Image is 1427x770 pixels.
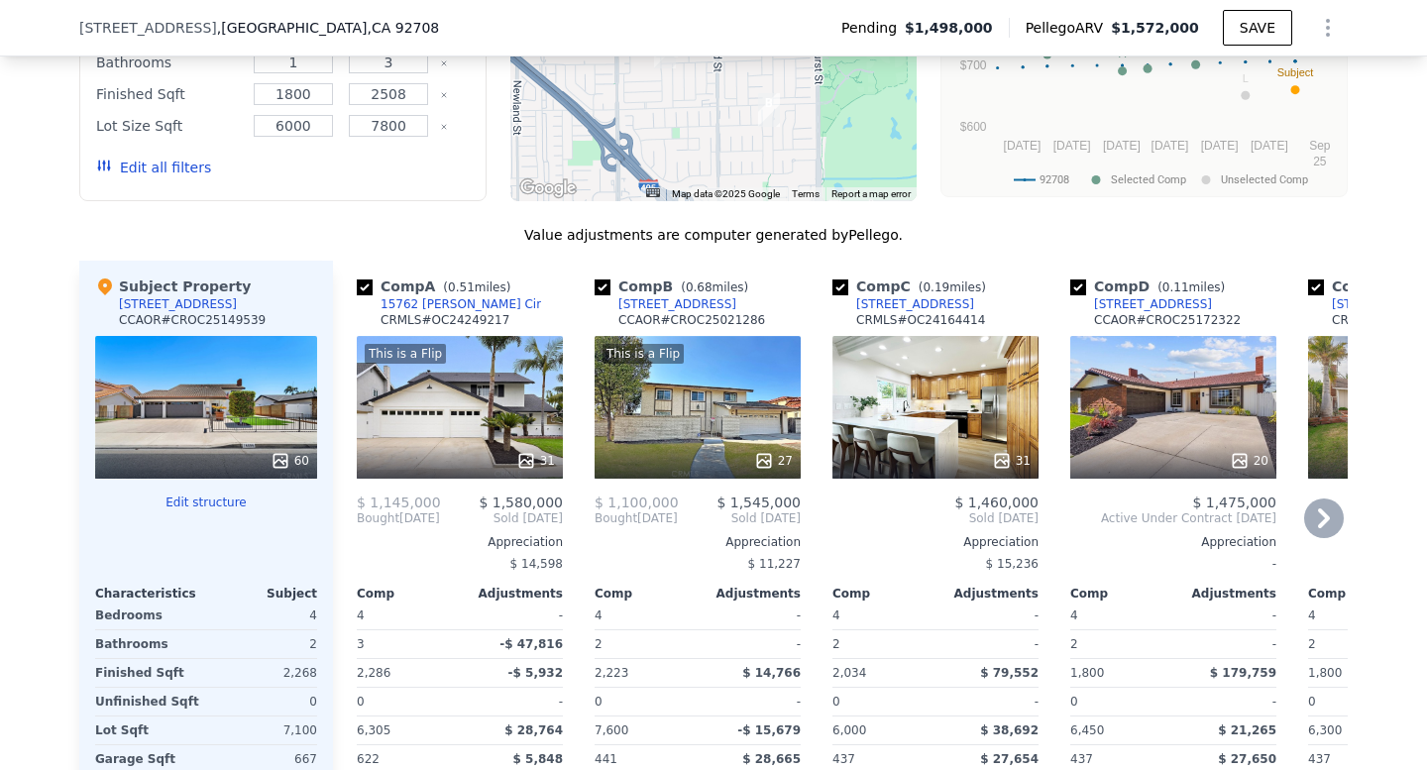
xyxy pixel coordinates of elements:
div: 31 [516,451,555,471]
div: 20 [1230,451,1268,471]
span: , [GEOGRAPHIC_DATA] [217,18,439,38]
span: 437 [1308,752,1331,766]
text: Selected Comp [1111,173,1186,186]
div: - [939,688,1039,715]
span: 0.51 [448,280,475,294]
span: -$ 47,816 [499,637,563,651]
div: 27 [754,451,793,471]
div: 2 [595,630,694,658]
text: Unselected Comp [1221,173,1308,186]
span: ( miles) [911,280,994,294]
span: ( miles) [1150,280,1233,294]
div: Comp D [1070,276,1233,296]
div: - [1177,630,1276,658]
div: Comp [1308,586,1411,602]
div: - [464,688,563,715]
span: 2,223 [595,666,628,680]
span: $ 15,236 [986,557,1039,571]
span: 6,300 [1308,723,1342,737]
span: 6,450 [1070,723,1104,737]
span: 2,286 [357,666,390,680]
span: Active Under Contract [DATE] [1070,510,1276,526]
a: [STREET_ADDRESS] [595,296,736,312]
span: 0 [357,695,365,709]
div: Adjustments [698,586,801,602]
text: [DATE] [1152,139,1189,153]
div: 0 [210,688,317,715]
text: B [1144,46,1151,57]
a: [STREET_ADDRESS] [1070,296,1212,312]
text: $600 [960,120,987,134]
div: Bathrooms [95,630,202,658]
text: [DATE] [1103,139,1141,153]
div: 4 [210,602,317,629]
span: 0 [1070,695,1078,709]
a: Terms (opens in new tab) [792,188,820,199]
div: Unfinished Sqft [95,688,202,715]
div: [DATE] [357,510,440,526]
span: 441 [595,752,617,766]
div: Adjustments [1173,586,1276,602]
div: Appreciation [357,534,563,550]
text: 92708 [1040,173,1069,186]
span: 2,034 [832,666,866,680]
span: Map data ©2025 Google [672,188,780,199]
div: - [1177,602,1276,629]
div: 2,268 [210,659,317,687]
span: $ 28,665 [742,752,801,766]
button: Clear [440,91,448,99]
div: Comp [595,586,698,602]
span: 7,600 [595,723,628,737]
span: -$ 15,679 [737,723,801,737]
span: $ 1,145,000 [357,495,441,510]
div: 15762 [PERSON_NAME] Cir [381,296,541,312]
span: 437 [1070,752,1093,766]
span: $ 1,545,000 [716,495,801,510]
a: 15762 [PERSON_NAME] Cir [357,296,541,312]
div: Appreciation [595,534,801,550]
div: [STREET_ADDRESS] [119,296,237,312]
button: Clear [440,59,448,67]
span: $ 1,580,000 [479,495,563,510]
div: - [939,630,1039,658]
span: 1,800 [1070,666,1104,680]
span: 4 [832,608,840,622]
div: 16599 Silktree St [758,93,780,127]
span: Sold [DATE] [678,510,801,526]
div: CRMLS # OC24164414 [856,312,985,328]
button: Clear [440,123,448,131]
span: $ 27,650 [1218,752,1276,766]
button: Show Options [1308,8,1348,48]
div: CCAOR # CROC25149539 [119,312,266,328]
span: Sold [DATE] [832,510,1039,526]
div: Adjustments [460,586,563,602]
span: [STREET_ADDRESS] [79,18,217,38]
div: [STREET_ADDRESS] [1094,296,1212,312]
span: Pending [841,18,905,38]
span: 4 [595,608,603,622]
div: - [702,688,801,715]
div: Finished Sqft [95,659,202,687]
div: Comp A [357,276,518,296]
div: - [702,602,801,629]
span: 1,800 [1308,666,1342,680]
div: Value adjustments are computer generated by Pellego . [79,225,1348,245]
button: Edit structure [95,495,317,510]
div: This is a Flip [603,344,684,364]
div: Comp [832,586,935,602]
div: Comp [1070,586,1173,602]
div: Characteristics [95,586,206,602]
text: [DATE] [1004,139,1042,153]
text: 25 [1313,155,1327,168]
div: - [464,602,563,629]
span: Bought [357,510,399,526]
text: L [1243,72,1249,84]
div: 2 [210,630,317,658]
div: Lot Size Sqft [96,112,242,140]
div: - [1070,550,1276,578]
text: Subject [1277,66,1314,78]
span: $ 38,692 [980,723,1039,737]
div: [STREET_ADDRESS] [856,296,974,312]
span: $ 27,654 [980,752,1039,766]
div: 2 [832,630,932,658]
